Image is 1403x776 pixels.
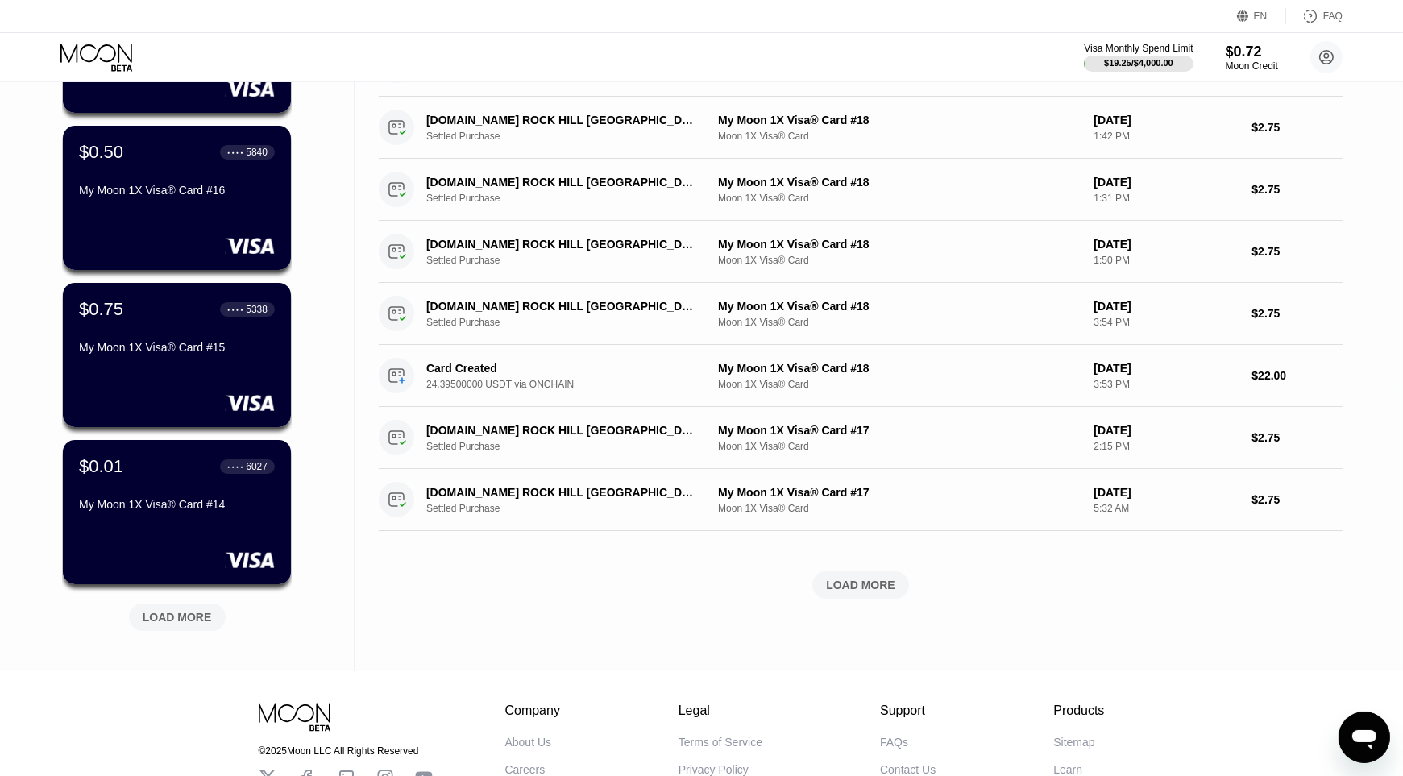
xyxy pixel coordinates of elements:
div: $0.50 [79,142,123,163]
div: Contact Us [880,763,936,776]
div: FAQ [1286,8,1343,24]
div: ● ● ● ● [227,150,243,155]
div: [DOMAIN_NAME] ROCK HILL [GEOGRAPHIC_DATA]Settled PurchaseMy Moon 1X Visa® Card #17Moon 1X Visa® C... [379,407,1343,469]
div: About Us [505,736,552,749]
div: Visa Monthly Spend Limit$19.25/$4,000.00 [1084,43,1193,72]
div: $2.75 [1251,183,1343,196]
div: [DOMAIN_NAME] ROCK HILL [GEOGRAPHIC_DATA] [426,176,699,189]
div: Learn [1053,763,1082,776]
div: [DATE] [1094,486,1239,499]
div: $2.75 [1251,307,1343,320]
div: [DATE] [1094,238,1239,251]
div: LOAD MORE [117,597,238,631]
div: My Moon 1X Visa® Card #18 [718,238,1081,251]
div: My Moon 1X Visa® Card #15 [79,341,275,354]
div: Careers [505,763,546,776]
div: [DATE] [1094,176,1239,189]
div: My Moon 1X Visa® Card #18 [718,176,1081,189]
div: $0.01● ● ● ●6027My Moon 1X Visa® Card #14 [63,440,291,584]
div: Moon 1X Visa® Card [718,503,1081,514]
div: My Moon 1X Visa® Card #16 [79,184,275,197]
div: ● ● ● ● [227,464,243,469]
div: Terms of Service [679,736,762,749]
div: Card Created [426,362,699,375]
div: $2.75 [1251,121,1343,134]
div: LOAD MORE [826,578,895,592]
div: $0.50● ● ● ●5840My Moon 1X Visa® Card #16 [63,126,291,270]
div: [DOMAIN_NAME] ROCK HILL [GEOGRAPHIC_DATA] [426,114,699,127]
div: $22.00 [1251,369,1343,382]
div: My Moon 1X Visa® Card #18 [718,362,1081,375]
div: © 2025 Moon LLC All Rights Reserved [259,745,433,757]
div: $0.75● ● ● ●5338My Moon 1X Visa® Card #15 [63,283,291,427]
div: [DOMAIN_NAME] ROCK HILL [GEOGRAPHIC_DATA] [426,486,699,499]
div: [DOMAIN_NAME] ROCK HILL [GEOGRAPHIC_DATA] [426,300,699,313]
div: LOAD MORE [143,610,212,625]
div: [DOMAIN_NAME] ROCK HILL [GEOGRAPHIC_DATA]Settled PurchaseMy Moon 1X Visa® Card #18Moon 1X Visa® C... [379,159,1343,221]
div: Moon 1X Visa® Card [718,193,1081,204]
div: Sitemap [1053,736,1094,749]
div: [DATE] [1094,424,1239,437]
div: [DATE] [1094,362,1239,375]
div: Moon 1X Visa® Card [718,379,1081,390]
div: $2.75 [1251,431,1343,444]
div: Moon Credit [1226,60,1278,72]
div: Settled Purchase [426,503,720,514]
div: 1:42 PM [1094,131,1239,142]
div: 5338 [246,304,268,315]
div: Moon 1X Visa® Card [718,131,1081,142]
div: Support [880,703,936,718]
div: 5:32 AM [1094,503,1239,514]
div: $19.25 / $4,000.00 [1104,58,1173,68]
div: ● ● ● ● [227,307,243,312]
div: My Moon 1X Visa® Card #18 [718,300,1081,313]
div: [DOMAIN_NAME] ROCK HILL [GEOGRAPHIC_DATA] [426,238,699,251]
div: 3:53 PM [1094,379,1239,390]
div: My Moon 1X Visa® Card #17 [718,486,1081,499]
div: My Moon 1X Visa® Card #17 [718,424,1081,437]
div: FAQ [1323,10,1343,22]
div: My Moon 1X Visa® Card #14 [79,498,275,511]
div: $0.72Moon Credit [1226,44,1278,72]
div: 6027 [246,461,268,472]
div: [DATE] [1094,114,1239,127]
div: Settled Purchase [426,131,720,142]
div: $0.72 [1226,44,1278,60]
div: 5840 [246,147,268,158]
div: Settled Purchase [426,255,720,266]
div: FAQs [880,736,908,749]
div: 2:15 PM [1094,441,1239,452]
div: Card Created24.39500000 USDT via ONCHAINMy Moon 1X Visa® Card #18Moon 1X Visa® Card[DATE]3:53 PM$... [379,345,1343,407]
div: Products [1053,703,1104,718]
div: [DOMAIN_NAME] ROCK HILL [GEOGRAPHIC_DATA]Settled PurchaseMy Moon 1X Visa® Card #18Moon 1X Visa® C... [379,283,1343,345]
div: Visa Monthly Spend Limit [1084,43,1193,54]
iframe: Button to launch messaging window [1339,712,1390,763]
div: Moon 1X Visa® Card [718,441,1081,452]
div: EN [1237,8,1286,24]
div: Privacy Policy [679,763,749,776]
div: 24.39500000 USDT via ONCHAIN [426,379,720,390]
div: Settled Purchase [426,441,720,452]
div: [DATE] [1094,300,1239,313]
div: $0.75 [79,299,123,320]
div: [DOMAIN_NAME] ROCK HILL [GEOGRAPHIC_DATA] [426,424,699,437]
div: Settled Purchase [426,193,720,204]
div: [DOMAIN_NAME] ROCK HILL [GEOGRAPHIC_DATA]Settled PurchaseMy Moon 1X Visa® Card #17Moon 1X Visa® C... [379,469,1343,531]
div: $2.75 [1251,493,1343,506]
div: [DOMAIN_NAME] ROCK HILL [GEOGRAPHIC_DATA]Settled PurchaseMy Moon 1X Visa® Card #18Moon 1X Visa® C... [379,97,1343,159]
div: $2.75 [1251,245,1343,258]
div: Moon 1X Visa® Card [718,317,1081,328]
div: Legal [679,703,762,718]
div: 3:54 PM [1094,317,1239,328]
div: Moon 1X Visa® Card [718,255,1081,266]
div: Company [505,703,561,718]
div: 1:31 PM [1094,193,1239,204]
div: LOAD MORE [379,571,1343,599]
